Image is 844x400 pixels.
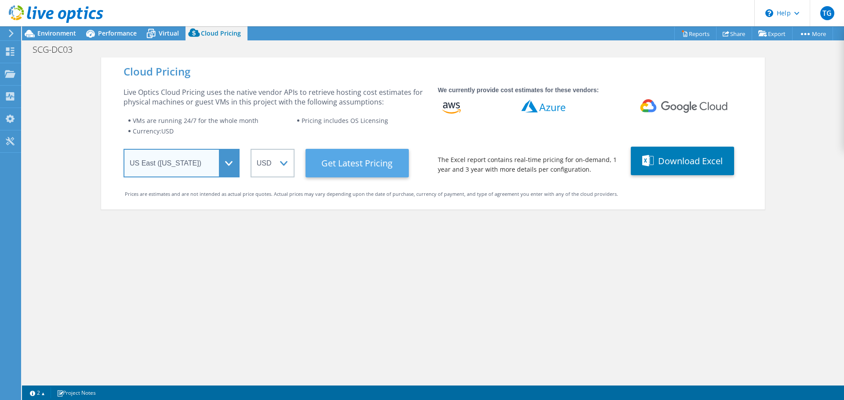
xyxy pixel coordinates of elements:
[306,149,409,177] button: Get Latest Pricing
[159,29,179,37] span: Virtual
[438,155,620,174] div: The Excel report contains real-time pricing for on-demand, 1 year and 3 year with more details pe...
[125,189,741,199] div: Prices are estimates and are not intended as actual price quotes. Actual prices may vary dependin...
[51,387,102,398] a: Project Notes
[124,87,427,107] div: Live Optics Cloud Pricing uses the native vendor APIs to retrieve hosting cost estimates for phys...
[29,45,86,54] h1: SCG-DC03
[98,29,137,37] span: Performance
[37,29,76,37] span: Environment
[820,6,834,20] span: TG
[765,9,773,17] svg: \n
[201,29,241,37] span: Cloud Pricing
[133,116,258,125] span: VMs are running 24/7 for the whole month
[631,147,734,175] button: Download Excel
[133,127,174,135] span: Currency: USD
[752,27,793,40] a: Export
[792,27,833,40] a: More
[716,27,752,40] a: Share
[438,86,599,94] strong: We currently provide cost estimates for these vendors:
[24,387,51,398] a: 2
[674,27,717,40] a: Reports
[124,67,742,76] div: Cloud Pricing
[302,116,388,125] span: Pricing includes OS Licensing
